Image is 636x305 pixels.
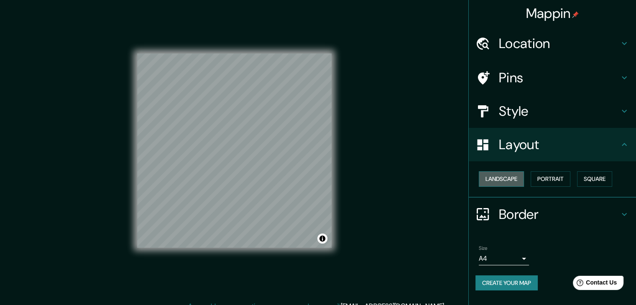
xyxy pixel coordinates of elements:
h4: Style [499,103,619,119]
div: Border [469,198,636,231]
button: Create your map [475,275,538,291]
div: Style [469,94,636,128]
label: Size [479,244,488,252]
h4: Location [499,35,619,52]
div: A4 [479,252,529,265]
div: Location [469,27,636,60]
img: pin-icon.png [572,11,579,18]
div: Layout [469,128,636,161]
button: Landscape [479,171,524,187]
h4: Pins [499,69,619,86]
div: Pins [469,61,636,94]
button: Toggle attribution [317,234,327,244]
iframe: Help widget launcher [562,272,627,296]
h4: Border [499,206,619,223]
canvas: Map [137,53,332,248]
h4: Mappin [526,5,579,22]
button: Portrait [531,171,570,187]
h4: Layout [499,136,619,153]
button: Square [577,171,612,187]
